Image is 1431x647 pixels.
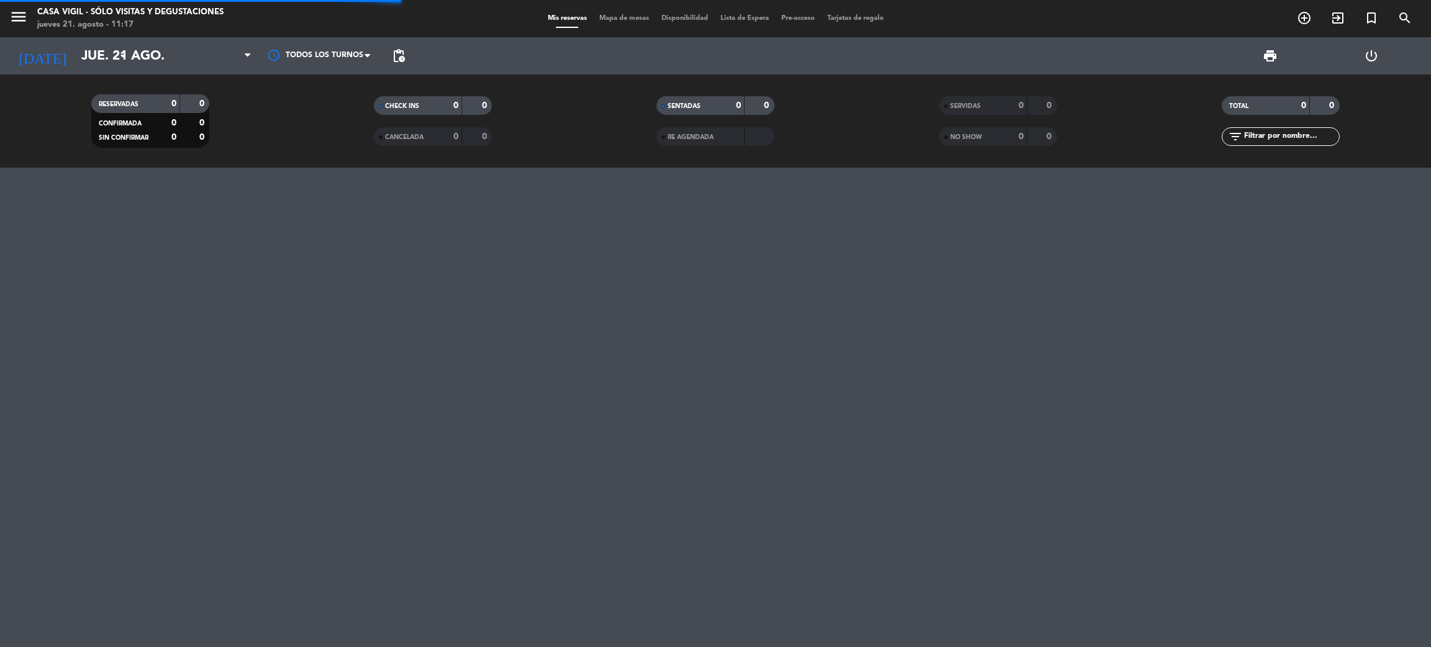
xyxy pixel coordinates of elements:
span: Lista de Espera [714,15,775,22]
i: filter_list [1228,129,1243,144]
span: print [1263,48,1278,63]
button: menu [9,7,28,30]
strong: 0 [1047,101,1054,110]
strong: 0 [171,133,176,142]
span: CANCELADA [385,134,424,140]
div: Casa Vigil - SÓLO Visitas y Degustaciones [37,6,224,19]
strong: 0 [736,101,741,110]
i: exit_to_app [1330,11,1345,25]
strong: 0 [199,119,207,127]
span: CONFIRMADA [99,120,142,127]
strong: 0 [1301,101,1306,110]
span: TOTAL [1229,103,1248,109]
span: NO SHOW [950,134,982,140]
i: arrow_drop_down [116,48,130,63]
strong: 0 [482,132,489,141]
strong: 0 [482,101,489,110]
span: Mapa de mesas [593,15,655,22]
i: [DATE] [9,42,75,70]
i: add_circle_outline [1297,11,1312,25]
i: menu [9,7,28,26]
strong: 0 [453,132,458,141]
span: Tarjetas de regalo [821,15,890,22]
strong: 0 [1047,132,1054,141]
span: pending_actions [391,48,406,63]
strong: 0 [1019,101,1024,110]
div: LOG OUT [1320,37,1422,75]
strong: 0 [1019,132,1024,141]
span: RE AGENDADA [668,134,714,140]
strong: 0 [171,99,176,108]
span: SIN CONFIRMAR [99,135,148,141]
strong: 0 [764,101,771,110]
span: RESERVADAS [99,101,139,107]
span: SERVIDAS [950,103,981,109]
i: power_settings_new [1364,48,1379,63]
span: Pre-acceso [775,15,821,22]
span: CHECK INS [385,103,419,109]
span: Disponibilidad [655,15,714,22]
div: jueves 21. agosto - 11:17 [37,19,224,31]
i: turned_in_not [1364,11,1379,25]
i: search [1397,11,1412,25]
strong: 0 [1329,101,1337,110]
strong: 0 [453,101,458,110]
span: SENTADAS [668,103,701,109]
strong: 0 [171,119,176,127]
span: Mis reservas [542,15,593,22]
strong: 0 [199,133,207,142]
input: Filtrar por nombre... [1243,130,1339,143]
strong: 0 [199,99,207,108]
